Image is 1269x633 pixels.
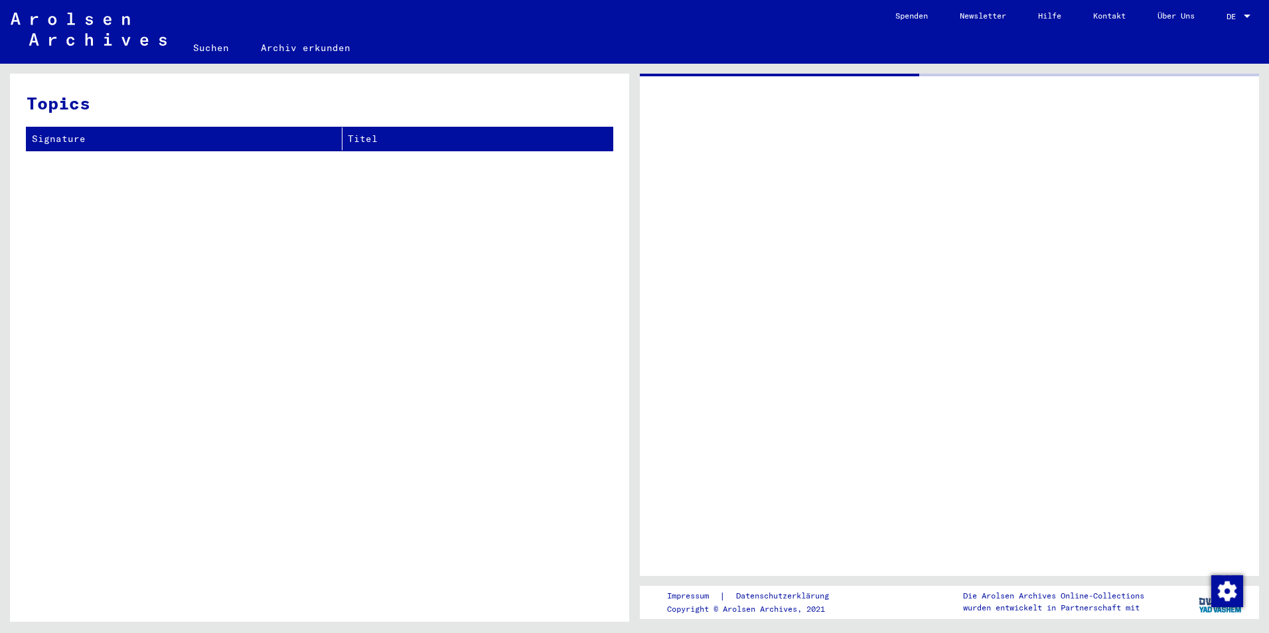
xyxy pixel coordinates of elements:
[667,603,845,615] p: Copyright © Arolsen Archives, 2021
[11,13,167,46] img: Arolsen_neg.svg
[177,32,245,64] a: Suchen
[27,90,612,116] h3: Topics
[342,127,613,151] th: Titel
[667,589,719,603] a: Impressum
[725,589,845,603] a: Datenschutzerklärung
[1196,585,1246,618] img: yv_logo.png
[1227,12,1241,21] span: DE
[27,127,342,151] th: Signature
[667,589,845,603] div: |
[1211,575,1243,607] img: Zustimmung ändern
[963,590,1144,602] p: Die Arolsen Archives Online-Collections
[963,602,1144,614] p: wurden entwickelt in Partnerschaft mit
[245,32,366,64] a: Archiv erkunden
[1211,575,1242,606] div: Zustimmung ändern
